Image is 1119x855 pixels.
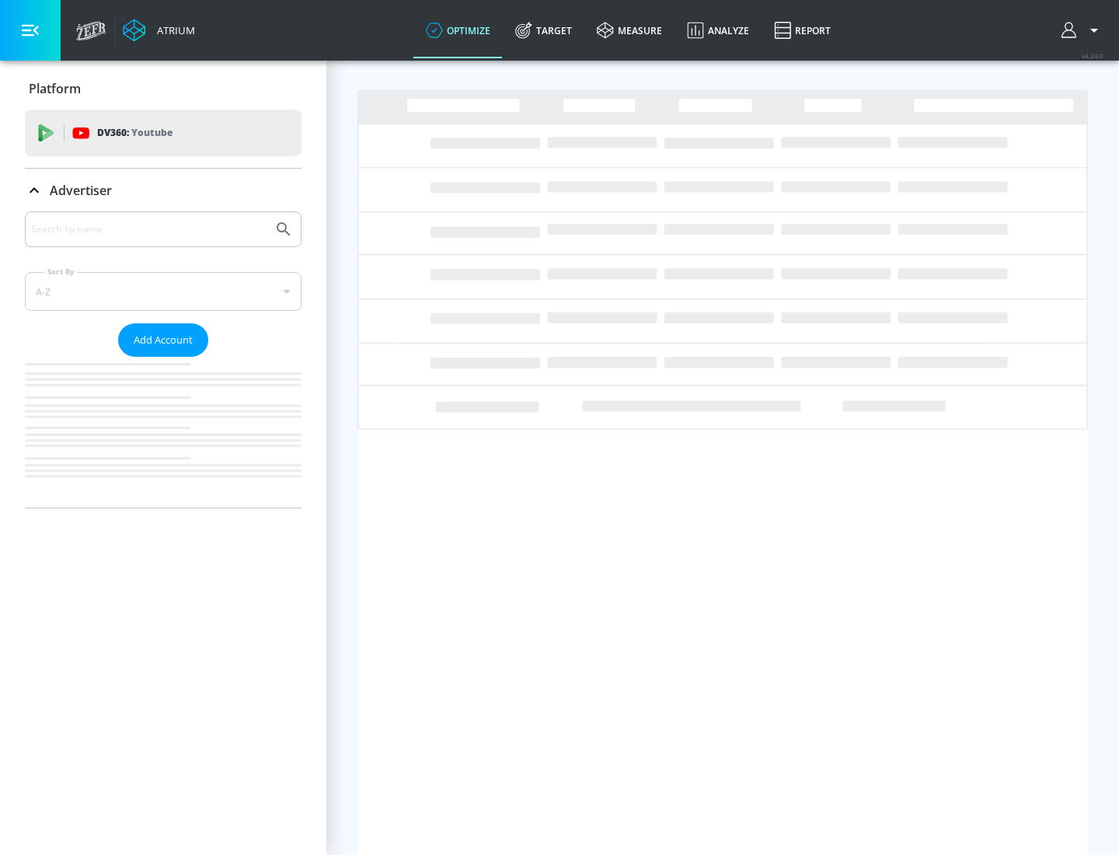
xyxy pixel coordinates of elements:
div: Atrium [151,23,195,37]
a: Atrium [123,19,195,42]
div: A-Z [25,272,302,311]
span: v 4.24.0 [1082,51,1103,60]
div: Advertiser [25,169,302,212]
label: Sort By [44,267,78,277]
a: optimize [413,2,503,58]
p: Advertiser [50,182,112,199]
span: Add Account [134,331,193,349]
div: Platform [25,67,302,110]
div: Advertiser [25,211,302,508]
input: Search by name [31,219,267,239]
p: Platform [29,80,81,97]
p: Youtube [131,124,173,141]
button: Add Account [118,323,208,357]
a: Analyze [675,2,762,58]
div: DV360: Youtube [25,110,302,156]
p: DV360: [97,124,173,141]
a: measure [584,2,675,58]
a: Target [503,2,584,58]
nav: list of Advertiser [25,357,302,508]
a: Report [762,2,843,58]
